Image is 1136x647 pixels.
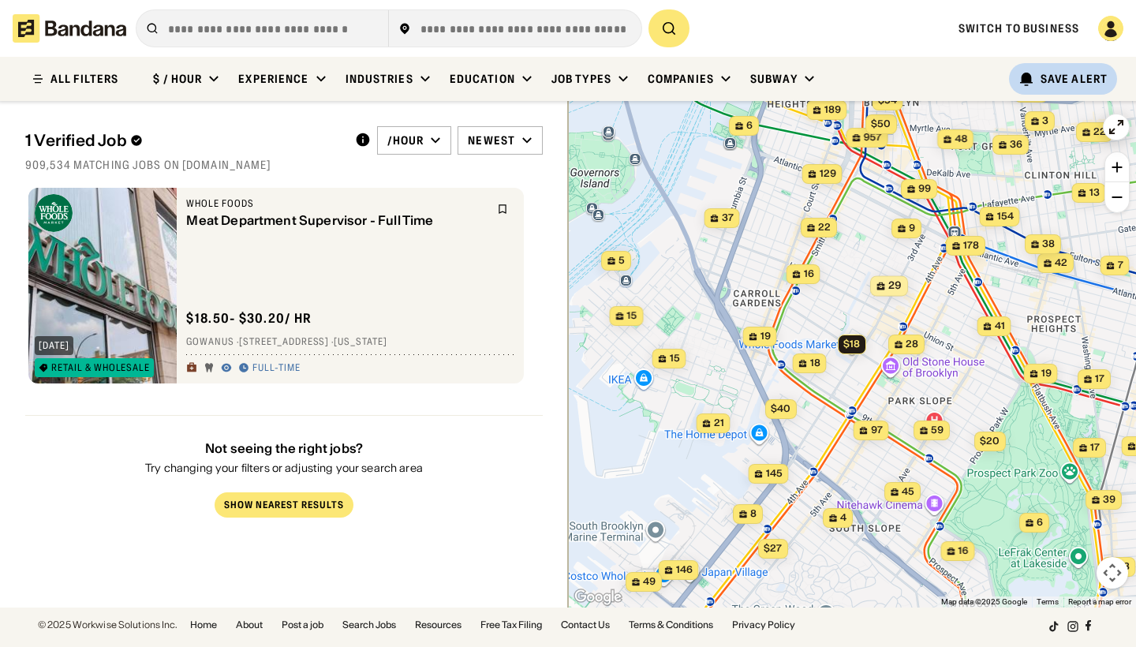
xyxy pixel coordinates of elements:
[1090,441,1100,454] span: 17
[764,542,782,554] span: $27
[824,103,841,117] span: 189
[871,118,891,129] span: $50
[39,341,69,350] div: [DATE]
[38,620,177,630] div: © 2025 Workwise Solutions Inc.
[995,320,1005,333] span: 41
[25,131,342,150] div: 1 Verified Job
[820,167,836,181] span: 129
[236,620,263,630] a: About
[843,338,860,350] span: $18
[714,417,724,430] span: 21
[572,587,624,608] a: Open this area in Google Maps (opens a new window)
[561,620,610,630] a: Contact Us
[572,587,624,608] img: Google
[145,441,423,456] div: Not seeing the right jobs?
[722,211,734,225] span: 37
[1097,557,1128,589] button: Map camera controls
[980,435,1000,447] span: $20
[902,485,914,499] span: 45
[551,72,611,86] div: Job Types
[909,222,915,235] span: 9
[1041,367,1052,380] span: 19
[190,620,217,630] a: Home
[480,620,542,630] a: Free Tax Filing
[1041,72,1108,86] div: Save Alert
[1095,372,1104,386] span: 17
[963,239,979,252] span: 178
[746,119,753,133] span: 6
[1093,125,1106,139] span: 22
[252,362,301,375] div: Full-time
[35,194,73,232] img: Whole Foods logo
[224,501,343,510] div: Show Nearest Results
[1037,597,1059,606] a: Terms (opens in new tab)
[864,131,882,144] span: 957
[643,575,656,589] span: 49
[888,279,902,294] span: 29
[958,21,1079,36] a: Switch to Business
[1068,597,1131,606] a: Report a map error
[1037,516,1043,529] span: 6
[13,14,126,43] img: Bandana logotype
[871,424,883,437] span: 97
[931,424,944,437] span: 59
[771,402,790,414] span: $40
[238,72,308,86] div: Experience
[1055,256,1067,270] span: 42
[186,310,312,327] div: $ 18.50 - $30.20 / hr
[342,620,396,630] a: Search Jobs
[760,330,771,343] span: 19
[25,158,543,172] div: 909,534 matching jobs on [DOMAIN_NAME]
[1042,237,1055,251] span: 38
[941,597,1027,606] span: Map data ©2025 Google
[153,72,202,86] div: $ / hour
[958,544,969,558] span: 16
[387,133,424,148] div: /hour
[810,357,820,370] span: 18
[750,507,757,521] span: 8
[618,254,625,267] span: 5
[804,267,814,281] span: 16
[186,213,488,228] div: Meat Department Supervisor - Full Time
[648,72,714,86] div: Companies
[818,221,831,234] span: 22
[145,463,423,474] div: Try changing your filters or adjusting your search area
[346,72,413,86] div: Industries
[415,620,461,630] a: Resources
[766,467,783,481] span: 145
[282,620,323,630] a: Post a job
[732,620,795,630] a: Privacy Policy
[955,133,967,146] span: 48
[676,563,693,577] span: 146
[1103,493,1115,507] span: 39
[997,210,1014,223] span: 154
[918,182,931,196] span: 99
[627,309,637,323] span: 15
[25,181,543,608] div: grid
[1042,114,1048,128] span: 3
[840,511,846,525] span: 4
[450,72,515,86] div: Education
[670,352,680,365] span: 15
[186,336,514,349] div: Gowanus · [STREET_ADDRESS] · [US_STATE]
[629,620,713,630] a: Terms & Conditions
[468,133,515,148] div: Newest
[186,197,488,210] div: Whole Foods
[1010,138,1022,151] span: 36
[51,363,150,372] div: Retail & Wholesale
[1089,186,1100,200] span: 13
[50,73,118,84] div: ALL FILTERS
[1118,259,1123,272] span: 7
[906,338,918,351] span: 28
[750,72,798,86] div: Subway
